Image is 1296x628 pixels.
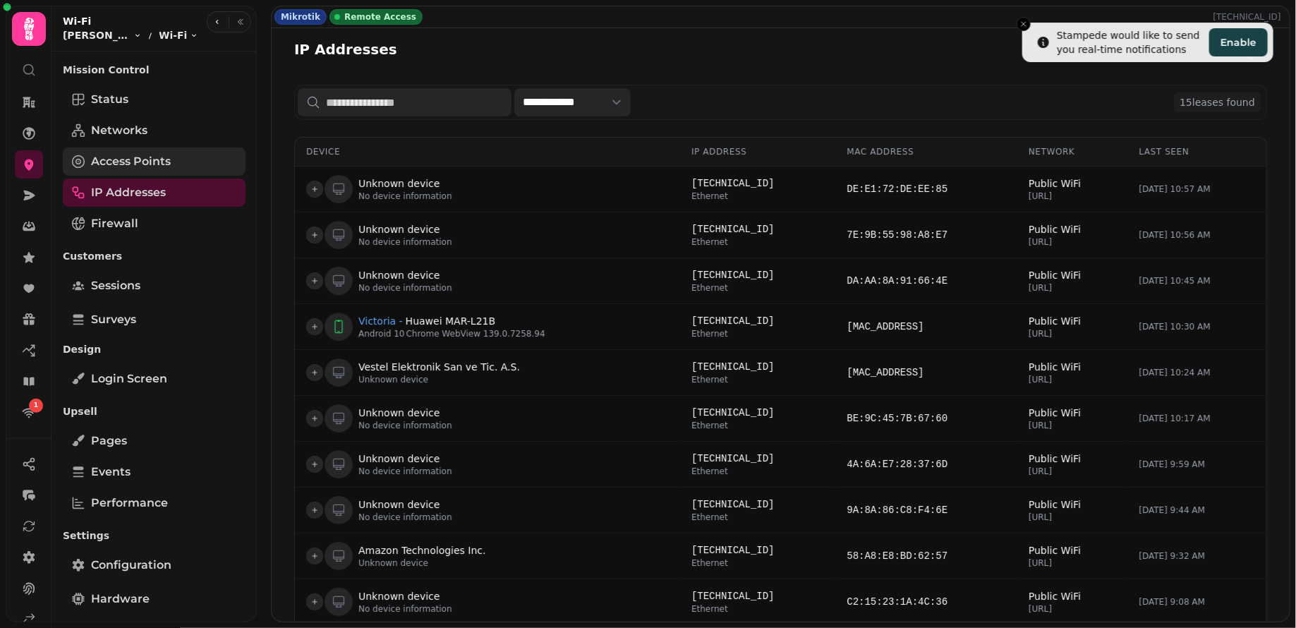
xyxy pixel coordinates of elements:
[63,147,246,176] a: Access Points
[1029,360,1117,374] div: Public WiFi
[358,314,403,328] div: Victoria -
[1029,543,1117,557] div: Public WiFi
[358,328,405,339] div: Android 10
[1017,138,1128,167] th: Network
[63,585,246,613] a: Hardware
[691,268,824,282] div: [TECHNICAL_ID]
[1209,28,1268,56] button: Enable
[91,153,171,170] span: Access Points
[274,9,327,25] div: Mikrotik
[1139,596,1206,608] div: [DATE] 9:08 AM
[63,551,246,579] a: Configuration
[691,512,824,523] div: Ethernet
[1029,314,1117,328] div: Public WiFi
[358,452,452,466] div: Unknown device
[847,274,1006,288] div: DA:AA:8A:91:66:4E
[358,589,452,603] div: Unknown device
[1139,275,1211,286] div: [DATE] 10:45 AM
[358,497,452,512] div: Unknown device
[847,366,1006,380] div: [MAC_ADDRESS]
[1174,92,1261,112] div: 15 leases found
[1029,282,1117,294] div: [URL]
[358,268,452,282] div: Unknown device
[63,243,246,269] p: Customers
[1029,512,1117,523] div: [URL]
[691,360,824,374] div: [TECHNICAL_ID]
[1139,459,1206,470] div: [DATE] 9:59 AM
[1139,413,1211,424] div: [DATE] 10:17 AM
[15,399,43,427] a: 1
[1029,557,1117,569] div: [URL]
[358,406,452,420] div: Unknown device
[358,420,452,431] div: No device information
[691,374,824,385] div: Ethernet
[1139,550,1206,562] div: [DATE] 9:32 AM
[63,14,198,28] h2: Wi-Fi
[63,210,246,238] a: Firewall
[63,306,246,334] a: Surveys
[34,401,38,411] span: 1
[358,374,520,385] div: Unknown device
[691,543,824,557] div: [TECHNICAL_ID]
[358,543,486,557] div: Amazon Technologies Inc.
[691,236,824,248] div: Ethernet
[406,314,495,328] div: Huawei MAR-L21B
[691,466,824,477] div: Ethernet
[91,495,168,512] span: Performance
[91,557,171,574] span: Configuration
[691,557,824,569] div: Ethernet
[1017,17,1031,31] button: Close toast
[358,512,452,523] div: No device information
[91,311,136,328] span: Surveys
[358,191,452,202] div: No device information
[1029,452,1117,466] div: Public WiFi
[691,406,824,420] div: [TECHNICAL_ID]
[847,411,1006,425] div: BE:9C:45:7B:67:60
[1029,176,1117,191] div: Public WiFi
[406,328,545,339] div: Chrome WebView 139.0.7258.94
[847,503,1006,517] div: 9A:8A:86:C8:F4:6E
[358,176,452,191] div: Unknown device
[63,116,246,145] a: Networks
[1029,420,1117,431] div: [URL]
[295,138,680,167] th: Device
[1029,268,1117,282] div: Public WiFi
[91,433,127,449] span: Pages
[91,591,150,608] span: Hardware
[91,91,128,108] span: Status
[63,365,246,393] a: Login screen
[91,122,147,139] span: Networks
[91,215,138,232] span: Firewall
[1139,229,1211,241] div: [DATE] 10:56 AM
[358,360,520,374] div: Vestel Elektronik San ve Tic. A.S.
[63,337,246,362] p: Design
[691,328,824,339] div: Ethernet
[1029,222,1117,236] div: Public WiFi
[847,457,1006,471] div: 4A:6A:E7:28:37:6D
[680,138,835,167] th: IP Address
[691,191,824,202] div: Ethernet
[1139,505,1206,516] div: [DATE] 9:44 AM
[1029,406,1117,420] div: Public WiFi
[91,370,167,387] span: Login screen
[691,603,824,615] div: Ethernet
[1139,367,1211,378] div: [DATE] 10:24 AM
[847,595,1006,609] div: C2:15:23:1A:4C:36
[91,464,131,481] span: Events
[1213,11,1287,23] p: [TECHNICAL_ID]
[835,138,1017,167] th: MAC Address
[294,40,397,59] h2: IP Addresses
[1057,28,1204,56] div: Stampede would like to send you real-time notifications
[63,489,246,517] a: Performance
[1029,466,1117,477] div: [URL]
[1029,328,1117,339] div: [URL]
[358,557,486,569] div: Unknown device
[63,272,246,300] a: Sessions
[691,497,824,512] div: [TECHNICAL_ID]
[63,28,131,42] span: [PERSON_NAME][GEOGRAPHIC_DATA] & Glamping
[358,236,452,248] div: No device information
[63,28,198,42] nav: breadcrumb
[91,184,166,201] span: IP Addresses
[358,282,452,294] div: No device information
[1029,236,1117,248] div: [URL]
